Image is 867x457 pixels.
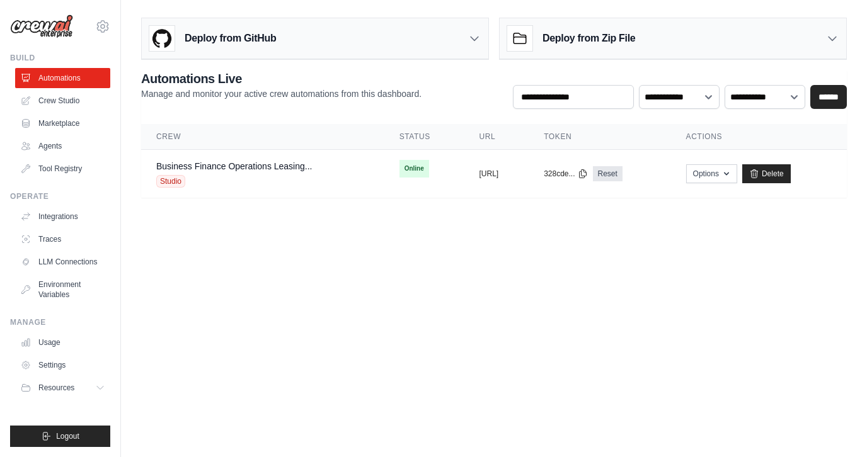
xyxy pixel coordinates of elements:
a: Business Finance Operations Leasing... [156,161,312,171]
a: Environment Variables [15,274,110,305]
a: Automations [15,68,110,88]
a: Reset [593,166,623,181]
a: Tool Registry [15,159,110,179]
a: Traces [15,229,110,249]
img: Logo [10,14,73,38]
button: Logout [10,426,110,447]
a: Integrations [15,206,110,227]
div: Operate [10,191,110,201]
button: Options [686,164,737,183]
p: Manage and monitor your active crew automations from this dashboard. [141,87,422,100]
span: Online [399,160,429,178]
a: Delete [742,164,791,183]
div: Build [10,53,110,63]
span: Studio [156,175,185,188]
h3: Deploy from GitHub [185,31,276,46]
span: Logout [56,431,79,441]
th: Token [529,124,670,150]
th: Actions [671,124,847,150]
div: Manage [10,317,110,327]
button: 328cde... [544,169,587,179]
a: LLM Connections [15,252,110,272]
h3: Deploy from Zip File [543,31,635,46]
th: Crew [141,124,384,150]
h2: Automations Live [141,70,422,87]
span: Resources [38,383,74,393]
a: Usage [15,332,110,353]
img: GitHub Logo [149,26,175,51]
a: Agents [15,136,110,156]
th: URL [464,124,529,150]
button: Resources [15,378,110,398]
a: Settings [15,355,110,375]
a: Marketplace [15,113,110,133]
a: Crew Studio [15,91,110,111]
th: Status [384,124,464,150]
